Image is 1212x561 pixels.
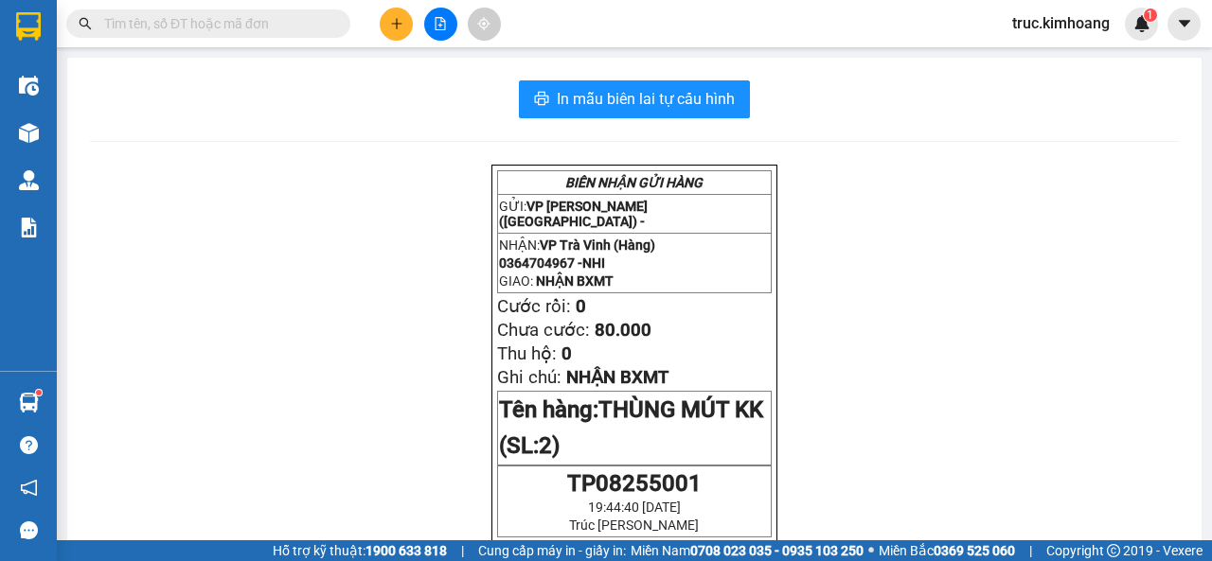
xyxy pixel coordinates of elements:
[497,320,590,341] span: Chưa cước:
[879,540,1015,561] span: Miền Bắc
[390,17,403,30] span: plus
[273,540,447,561] span: Hỗ trợ kỹ thuật:
[569,517,699,533] span: Trúc [PERSON_NAME]
[631,540,864,561] span: Miền Nam
[477,17,490,30] span: aim
[595,320,651,341] span: 80.000
[380,8,413,41] button: plus
[16,12,41,41] img: logo-vxr
[499,396,763,459] span: Tên hàng:
[424,8,457,41] button: file-add
[497,296,571,317] span: Cước rồi:
[499,199,648,229] span: VP [PERSON_NAME] ([GEOGRAPHIC_DATA]) -
[499,237,770,253] p: NHẬN:
[499,255,605,271] span: 0364704967 -
[499,199,770,229] p: GỬI:
[19,218,39,237] img: solution-icon
[1029,540,1032,561] span: |
[19,170,39,190] img: warehouse-icon
[79,17,92,30] span: search
[19,76,39,96] img: warehouse-icon
[1147,9,1153,22] span: 1
[499,273,614,289] span: GIAO:
[540,237,655,253] span: VP Trà Vinh (Hàng)
[19,123,39,143] img: warehouse-icon
[497,343,557,364] span: Thu hộ:
[565,175,703,190] strong: BIÊN NHẬN GỬI HÀNG
[19,393,39,412] img: warehouse-icon
[20,521,38,539] span: message
[1176,15,1193,32] span: caret-down
[690,543,864,558] strong: 0708 023 035 - 0935 103 250
[557,87,735,111] span: In mẫu biên lai tự cấu hình
[519,80,750,118] button: printerIn mẫu biên lai tự cấu hình
[868,547,874,554] span: ⚪️
[539,432,560,459] span: 2)
[997,11,1125,35] span: truc.kimhoang
[576,296,586,317] span: 0
[1144,9,1157,22] sup: 1
[104,13,328,34] input: Tìm tên, số ĐT hoặc mã đơn
[566,367,668,388] span: NHẬN BXMT
[499,396,763,459] span: THÙNG MÚT KK (SL:
[20,436,38,454] span: question-circle
[434,17,447,30] span: file-add
[934,543,1015,558] strong: 0369 525 060
[1107,544,1120,557] span: copyright
[567,470,702,497] span: TP08255001
[478,540,626,561] span: Cung cấp máy in - giấy in:
[534,91,549,109] span: printer
[582,255,605,271] span: NHI
[1133,15,1150,32] img: icon-new-feature
[36,390,42,395] sup: 1
[365,543,447,558] strong: 1900 633 818
[561,343,572,364] span: 0
[588,500,681,515] span: 19:44:40 [DATE]
[536,273,614,289] span: NHẬN BXMT
[1167,8,1201,41] button: caret-down
[20,479,38,497] span: notification
[497,367,561,388] span: Ghi chú:
[468,8,501,41] button: aim
[461,540,464,561] span: |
